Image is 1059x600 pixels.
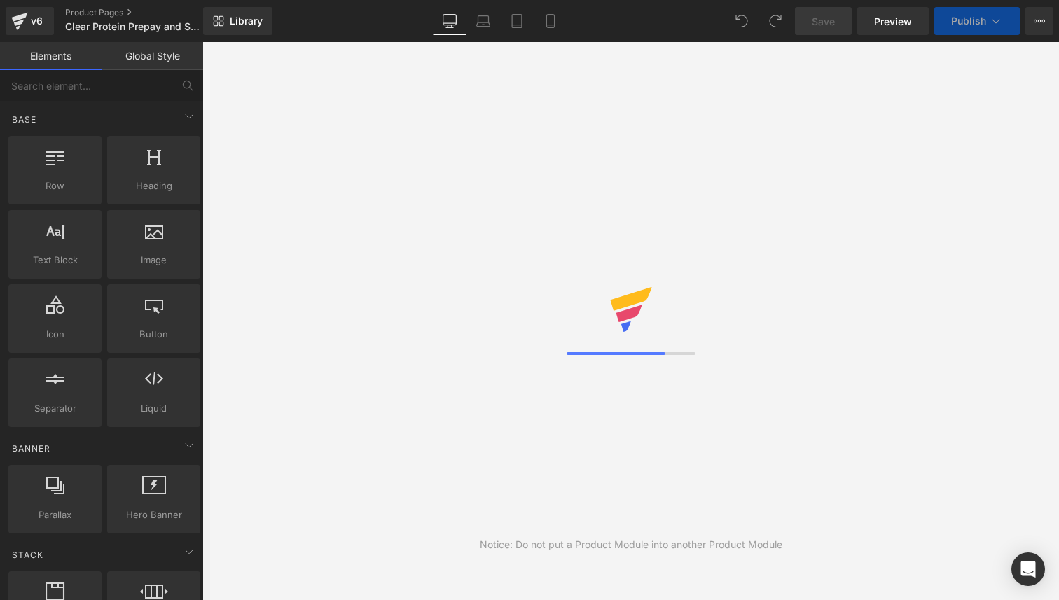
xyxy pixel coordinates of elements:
a: v6 [6,7,54,35]
span: Publish [951,15,986,27]
span: Save [812,14,835,29]
span: Button [111,327,196,342]
div: Open Intercom Messenger [1011,552,1045,586]
button: Redo [761,7,789,35]
span: Library [230,15,263,27]
span: Separator [13,401,97,416]
a: Mobile [534,7,567,35]
span: Icon [13,327,97,342]
span: Parallax [13,508,97,522]
a: Laptop [466,7,500,35]
span: Text Block [13,253,97,267]
a: Preview [857,7,929,35]
span: Liquid [111,401,196,416]
a: New Library [203,7,272,35]
span: Base [11,113,38,126]
span: Clear Protein Prepay and Save [65,21,200,32]
div: v6 [28,12,46,30]
a: Global Style [102,42,203,70]
button: More [1025,7,1053,35]
span: Heading [111,179,196,193]
span: Stack [11,548,45,561]
button: Undo [728,7,756,35]
button: Publish [934,7,1020,35]
span: Preview [874,14,912,29]
span: Image [111,253,196,267]
a: Desktop [433,7,466,35]
span: Hero Banner [111,508,196,522]
a: Tablet [500,7,534,35]
span: Row [13,179,97,193]
span: Banner [11,442,52,455]
a: Product Pages [65,7,226,18]
div: Notice: Do not put a Product Module into another Product Module [480,537,782,552]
